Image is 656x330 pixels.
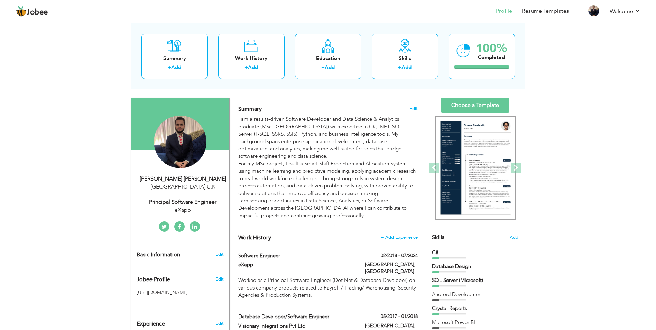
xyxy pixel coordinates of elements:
span: , [205,183,207,191]
h5: [URL][DOMAIN_NAME] [137,290,224,295]
div: Skills [377,55,433,62]
div: Android Development [432,291,518,298]
div: C# [432,249,518,256]
div: Education [301,55,356,62]
span: Edit [409,106,418,111]
div: [PERSON_NAME] [PERSON_NAME] [137,175,229,183]
label: + [398,64,401,71]
div: Worked as a Principal Software Engineer (Dot Net & Database Developer) on various company product... [238,277,417,299]
span: + Add Experience [381,235,418,240]
img: jobee.io [16,6,27,17]
span: Work History [238,234,271,241]
span: Summary [238,105,262,113]
a: Choose a Template [441,98,509,113]
label: Software Engineer [238,252,354,259]
label: + [244,64,248,71]
img: Profile Img [588,5,599,16]
div: I am a results-driven Software Developer and Data Science & Analytics graduate (MSc, [GEOGRAPHIC_... [238,116,417,219]
label: [GEOGRAPHIC_DATA], [GEOGRAPHIC_DATA] [365,261,418,275]
a: Welcome [610,7,640,16]
a: Add [248,64,258,71]
div: eXapp [137,206,229,214]
label: 05/2017 - 01/2018 [381,313,418,320]
div: Enhance your career by creating a custom URL for your Jobee public profile. [131,269,229,286]
div: Database Design [432,263,518,270]
h4: This helps to show the companies you have worked for. [238,234,417,241]
label: + [168,64,171,71]
label: + [321,64,325,71]
h4: Adding a summary is a quick and easy way to highlight your experience and interests. [238,106,417,112]
div: SQL Server (Microsoft) [432,277,518,284]
span: Add [510,234,518,241]
a: Edit [215,251,224,257]
a: Edit [215,320,224,327]
a: Resume Templates [522,7,569,15]
a: Add [325,64,335,71]
img: Muhammad Ahsan Akram [154,116,206,168]
div: Crystal Reports [432,305,518,312]
a: Add [401,64,412,71]
div: 100% [476,43,507,54]
div: Principal Software Engineer [137,198,229,206]
label: 02/2018 - 07/2024 [381,252,418,259]
span: Edit [215,276,224,282]
iframe: fb:share_button Facebook Social Plugin [137,299,163,306]
span: Basic Information [137,252,180,258]
div: [GEOGRAPHIC_DATA] U.K [137,183,229,191]
div: Work History [224,55,279,62]
label: Database Developer/Software Engineer [238,313,354,320]
label: eXapp [238,261,354,268]
label: Visionary Integrations Pvt Ltd. [238,322,354,330]
span: Jobee Profile [137,277,170,283]
div: Microsoft Power BI [432,319,518,326]
div: Completed [476,54,507,61]
a: Add [171,64,181,71]
span: Experience [137,321,165,327]
a: Jobee [16,6,48,17]
div: Summary [147,55,202,62]
span: Skills [432,233,444,241]
span: Jobee [27,9,48,16]
a: Profile [496,7,512,15]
